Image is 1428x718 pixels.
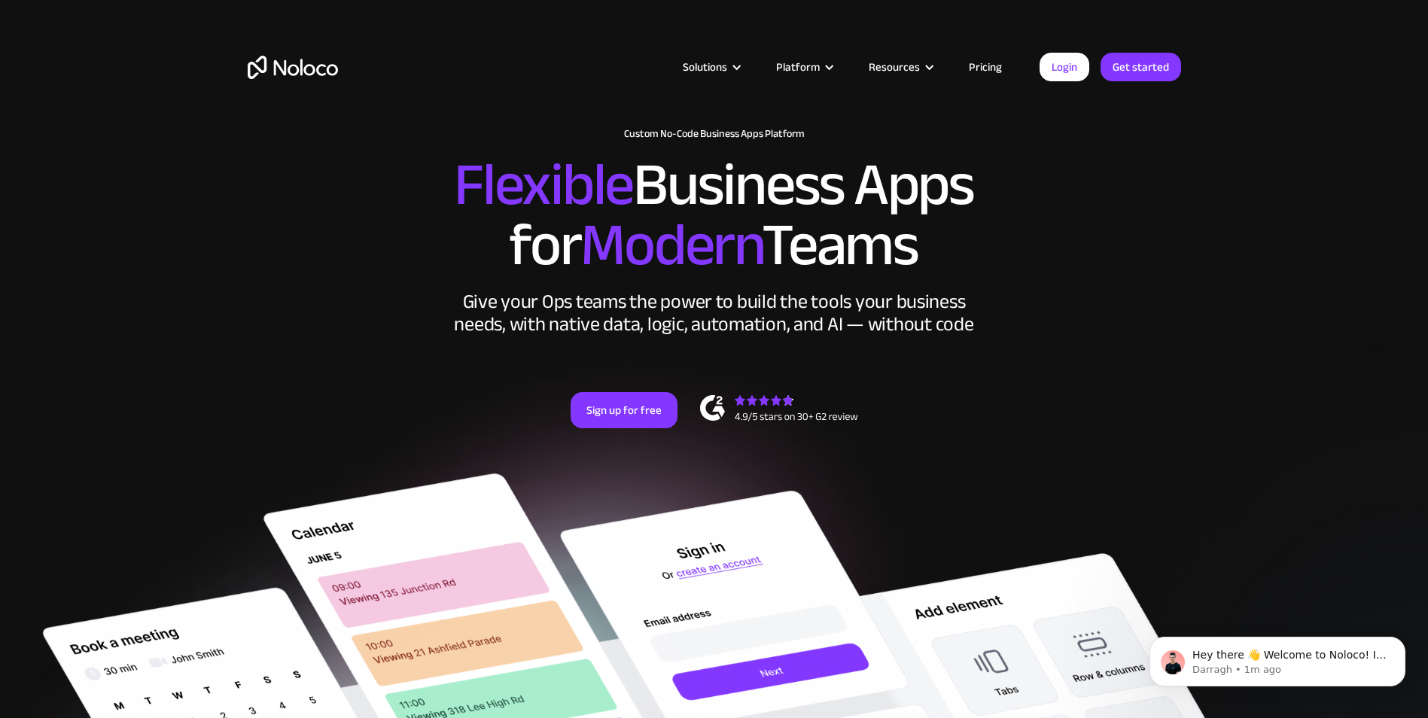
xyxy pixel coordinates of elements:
[248,56,338,79] a: home
[1127,605,1428,710] iframe: Intercom notifications message
[683,57,727,77] div: Solutions
[850,57,950,77] div: Resources
[757,57,850,77] div: Platform
[248,155,1181,275] h2: Business Apps for Teams
[1040,53,1089,81] a: Login
[451,291,978,336] div: Give your Ops teams the power to build the tools your business needs, with native data, logic, au...
[950,57,1021,77] a: Pricing
[776,57,820,77] div: Platform
[571,392,677,428] a: Sign up for free
[454,129,633,241] span: Flexible
[580,189,762,301] span: Modern
[1101,53,1181,81] a: Get started
[869,57,920,77] div: Resources
[664,57,757,77] div: Solutions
